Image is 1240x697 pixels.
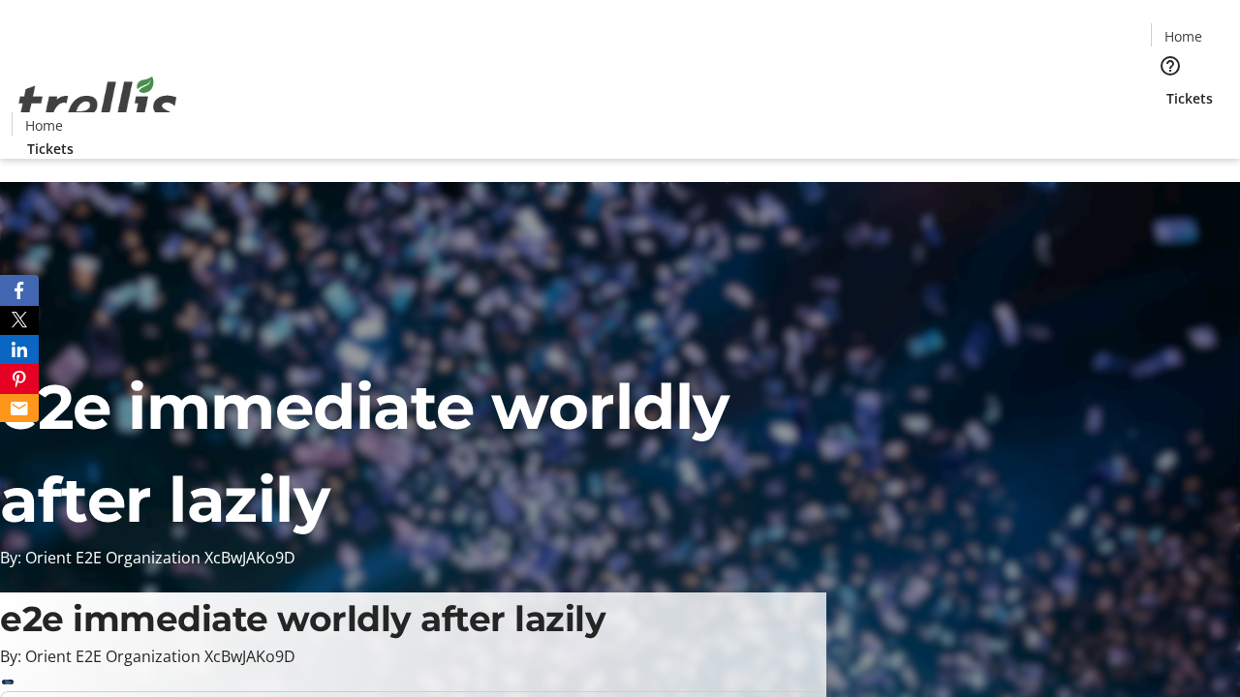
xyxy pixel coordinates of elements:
[27,138,74,159] span: Tickets
[1166,88,1213,108] span: Tickets
[12,138,89,159] a: Tickets
[1164,26,1202,46] span: Home
[1151,88,1228,108] a: Tickets
[25,115,63,136] span: Home
[12,55,184,152] img: Orient E2E Organization XcBwJAKo9D's Logo
[1152,26,1214,46] a: Home
[1151,46,1190,85] button: Help
[13,115,75,136] a: Home
[1151,108,1190,147] button: Cart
